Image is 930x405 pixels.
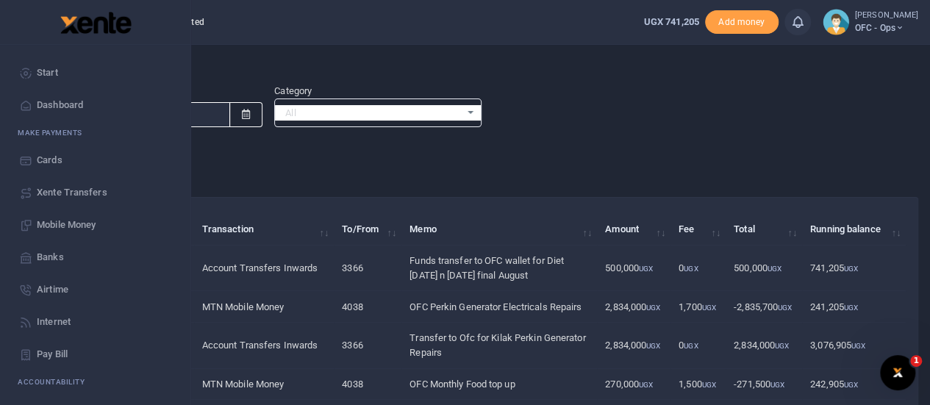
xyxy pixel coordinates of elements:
[844,265,858,273] small: UGX
[37,315,71,329] span: Internet
[12,89,179,121] a: Dashboard
[639,265,653,273] small: UGX
[778,304,792,312] small: UGX
[37,153,62,168] span: Cards
[194,214,335,245] th: Transaction: activate to sort column ascending
[670,369,726,401] td: 1,500
[12,57,179,89] a: Start
[726,214,802,245] th: Total: activate to sort column ascending
[597,214,670,245] th: Amount: activate to sort column ascending
[644,15,699,29] a: UGX 741,205
[670,323,726,368] td: 0
[823,9,849,35] img: profile-user
[802,291,906,323] td: 241,205
[684,342,698,350] small: UGX
[12,306,179,338] a: Internet
[726,245,802,291] td: 500,000
[802,369,906,401] td: 242,905
[334,291,401,323] td: 4038
[802,245,906,291] td: 741,205
[401,323,597,368] td: Transfer to Ofc for Kilak Perkin Generator Repairs
[29,376,85,387] span: countability
[855,21,918,35] span: OFC - Ops
[705,10,779,35] li: Toup your wallet
[12,273,179,306] a: Airtime
[597,323,670,368] td: 2,834,000
[726,323,802,368] td: 2,834,000
[644,16,699,27] span: UGX 741,205
[37,185,107,200] span: Xente Transfers
[37,250,64,265] span: Banks
[401,214,597,245] th: Memo: activate to sort column ascending
[639,381,653,389] small: UGX
[670,245,726,291] td: 0
[670,291,726,323] td: 1,700
[56,56,918,72] h4: Statements
[855,10,918,22] small: [PERSON_NAME]
[684,265,698,273] small: UGX
[880,355,915,390] iframe: Intercom live chat
[401,369,597,401] td: OFC Monthly Food top up
[194,245,335,291] td: Account Transfers Inwards
[334,245,401,291] td: 3366
[844,381,858,389] small: UGX
[705,15,779,26] a: Add money
[37,98,83,112] span: Dashboard
[194,323,335,368] td: Account Transfers Inwards
[646,342,660,350] small: UGX
[802,323,906,368] td: 3,076,905
[401,291,597,323] td: OFC Perkin Generator Electricals Repairs
[770,381,784,389] small: UGX
[12,144,179,176] a: Cards
[194,369,335,401] td: MTN Mobile Money
[334,369,401,401] td: 4038
[670,214,726,245] th: Fee: activate to sort column ascending
[12,121,179,144] li: M
[823,9,918,35] a: profile-user [PERSON_NAME] OFC - Ops
[851,342,865,350] small: UGX
[60,12,132,34] img: logo-large
[12,241,179,273] a: Banks
[726,291,802,323] td: -2,835,700
[12,338,179,370] a: Pay Bill
[12,209,179,241] a: Mobile Money
[638,15,705,29] li: Wallet ballance
[910,355,922,367] span: 1
[59,16,132,27] a: logo-small logo-large logo-large
[597,291,670,323] td: 2,834,000
[768,265,781,273] small: UGX
[37,65,58,80] span: Start
[702,304,716,312] small: UGX
[56,145,918,160] p: Download
[334,323,401,368] td: 3366
[844,304,858,312] small: UGX
[401,245,597,291] td: Funds transfer to OFC wallet for Diet [DATE] n [DATE] final August
[702,381,716,389] small: UGX
[37,347,68,362] span: Pay Bill
[802,214,906,245] th: Running balance: activate to sort column ascending
[726,369,802,401] td: -271,500
[194,291,335,323] td: MTN Mobile Money
[597,245,670,291] td: 500,000
[597,369,670,401] td: 270,000
[12,370,179,393] li: Ac
[274,84,312,98] label: Category
[285,106,459,121] span: All
[37,282,68,297] span: Airtime
[334,214,401,245] th: To/From: activate to sort column ascending
[775,342,789,350] small: UGX
[705,10,779,35] span: Add money
[37,218,96,232] span: Mobile Money
[12,176,179,209] a: Xente Transfers
[25,127,82,138] span: ake Payments
[646,304,660,312] small: UGX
